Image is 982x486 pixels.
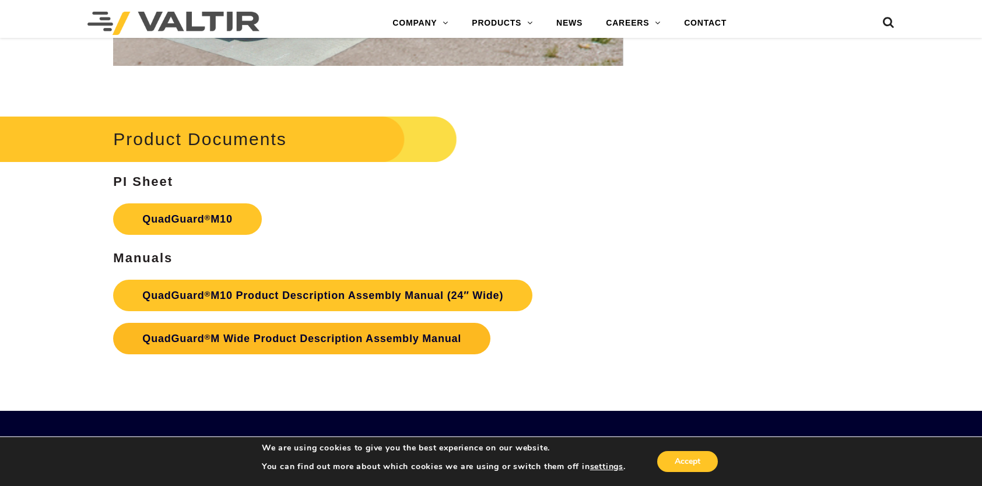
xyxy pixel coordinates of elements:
a: PRODUCTS [460,12,545,35]
button: Accept [657,451,718,472]
sup: ® [205,290,211,298]
sup: ® [205,213,211,222]
a: QuadGuard®M Wide Product Description Assembly Manual [113,323,490,354]
button: settings [590,462,623,472]
p: You can find out more about which cookies we are using or switch them off in . [262,462,626,472]
strong: Manuals [113,251,173,265]
a: QuadGuard®M10 Product Description Assembly Manual (24″ Wide) [113,280,532,311]
strong: PI Sheet [113,174,173,189]
a: CONTACT [672,12,738,35]
a: COMPANY [381,12,460,35]
a: NEWS [545,12,594,35]
img: Valtir [87,12,259,35]
p: We are using cookies to give you the best experience on our website. [262,443,626,453]
a: QuadGuard®M10 [113,203,261,235]
sup: ® [205,333,211,341]
a: CAREERS [594,12,672,35]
